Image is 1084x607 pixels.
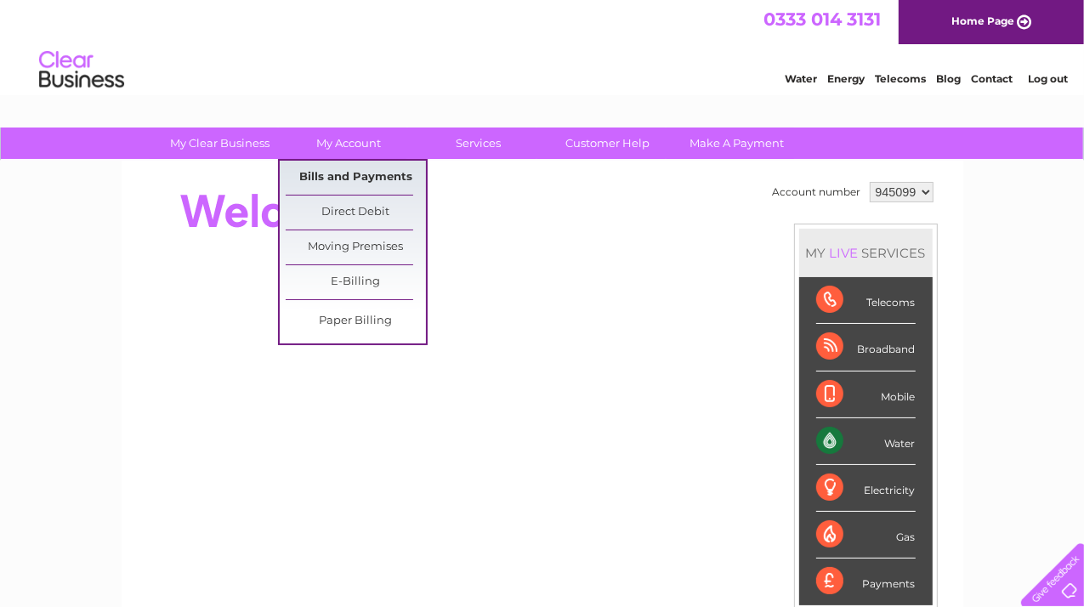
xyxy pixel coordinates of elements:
div: Telecoms [816,277,916,324]
a: Water [785,72,817,85]
a: Paper Billing [286,304,426,338]
a: Log out [1029,72,1069,85]
a: Bills and Payments [286,161,426,195]
img: logo.png [38,44,125,96]
div: Electricity [816,465,916,512]
div: Clear Business is a trading name of Verastar Limited (registered in [GEOGRAPHIC_DATA] No. 3667643... [141,9,945,82]
a: Telecoms [875,72,926,85]
a: Moving Premises [286,230,426,264]
a: 0333 014 3131 [763,9,881,30]
div: Mobile [816,372,916,418]
a: Energy [827,72,865,85]
div: Gas [816,512,916,559]
a: My Account [279,128,419,159]
a: Direct Debit [286,196,426,230]
a: Blog [936,72,961,85]
a: Make A Payment [667,128,807,159]
div: Water [816,418,916,465]
a: My Clear Business [150,128,290,159]
td: Account number [769,178,865,207]
a: E-Billing [286,265,426,299]
a: Customer Help [537,128,678,159]
div: LIVE [826,245,862,261]
div: MY SERVICES [799,229,933,277]
a: Contact [971,72,1013,85]
a: Services [408,128,548,159]
div: Payments [816,559,916,604]
div: Broadband [816,324,916,371]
